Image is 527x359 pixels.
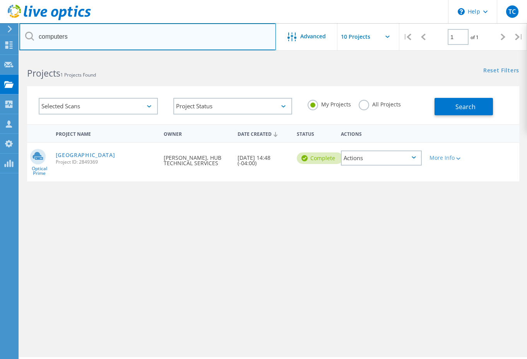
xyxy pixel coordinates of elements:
[60,72,96,78] span: 1 Projects Found
[471,34,479,41] span: of 1
[341,150,422,166] div: Actions
[160,126,234,140] div: Owner
[27,67,60,79] b: Projects
[399,23,415,51] div: |
[56,160,156,164] span: Project ID: 2849369
[508,9,516,15] span: TC
[56,152,115,158] a: [GEOGRAPHIC_DATA]
[39,98,158,115] div: Selected Scans
[19,23,276,50] input: Search projects by name, owner, ID, company, etc
[160,143,234,174] div: [PERSON_NAME], HUB TECHNICAL SERVICES
[173,98,293,115] div: Project Status
[52,126,160,140] div: Project Name
[293,126,337,140] div: Status
[511,23,527,51] div: |
[483,68,519,74] a: Reset Filters
[297,152,343,164] div: Complete
[455,103,476,111] span: Search
[337,126,426,140] div: Actions
[308,100,351,107] label: My Projects
[458,8,465,15] svg: \n
[359,100,401,107] label: All Projects
[435,98,493,115] button: Search
[234,143,293,174] div: [DATE] 14:48 (-04:00)
[27,166,52,176] span: Optical Prime
[300,34,326,39] span: Advanced
[8,16,91,22] a: Live Optics Dashboard
[429,155,461,161] div: More Info
[234,126,293,141] div: Date Created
